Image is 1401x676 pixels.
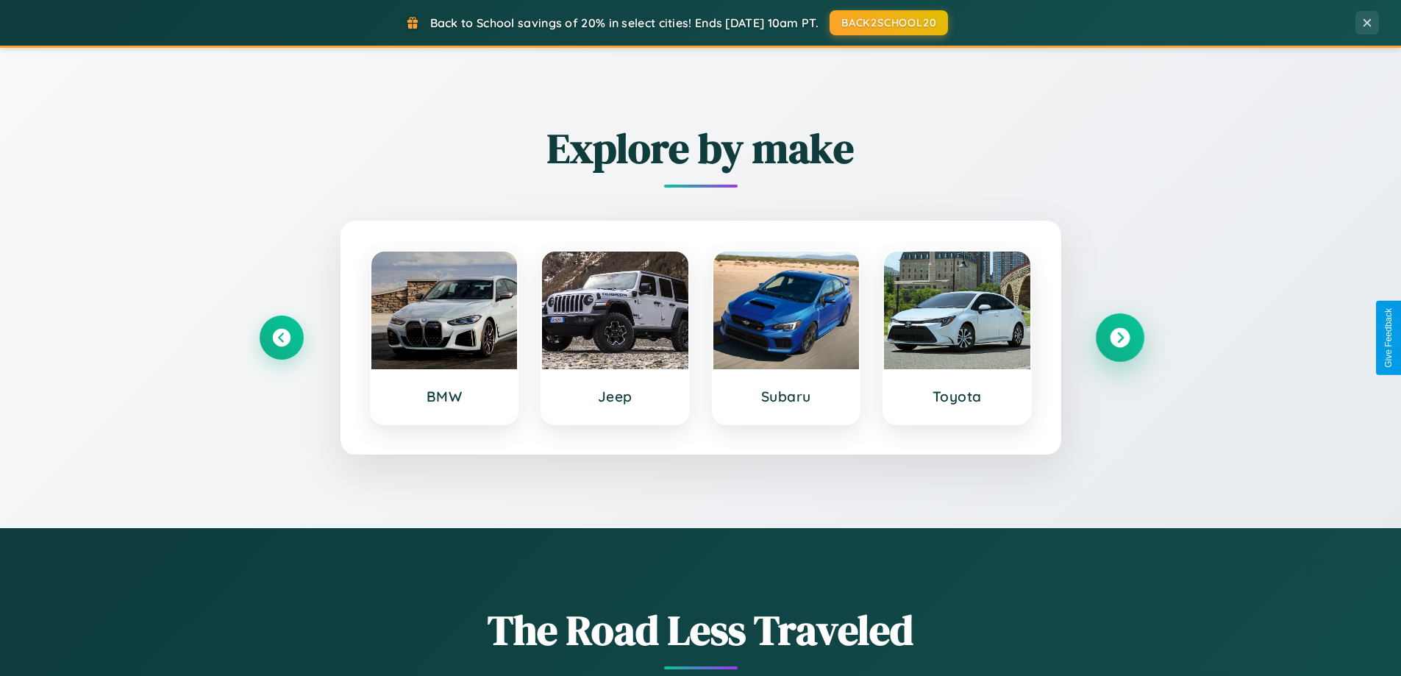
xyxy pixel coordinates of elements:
[260,120,1142,177] h2: Explore by make
[430,15,819,30] span: Back to School savings of 20% in select cities! Ends [DATE] 10am PT.
[830,10,948,35] button: BACK2SCHOOL20
[728,388,845,405] h3: Subaru
[260,602,1142,658] h1: The Road Less Traveled
[557,388,674,405] h3: Jeep
[899,388,1016,405] h3: Toyota
[1383,308,1394,368] div: Give Feedback
[386,388,503,405] h3: BMW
